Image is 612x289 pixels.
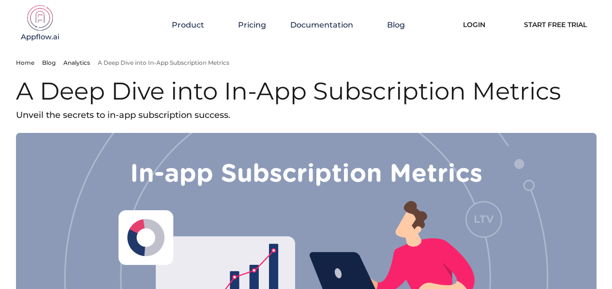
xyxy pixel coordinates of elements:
[238,20,266,29] a: Pricing
[514,14,597,35] a: Start Free Trial
[16,107,597,123] p: Unveil the secrets to in-app subscription success.
[172,20,214,29] button: Product
[16,5,64,43] img: appflow.ai-logo
[290,20,353,29] span: Documentation
[42,59,56,66] a: Blog
[98,59,229,66] p: A Deep Dive into In-App Subscription Metrics
[16,59,34,66] a: Home
[448,14,500,35] a: Login
[63,59,90,66] a: Analytics
[290,20,363,29] button: Documentation
[387,20,405,29] a: Blog
[172,20,204,29] span: Product
[16,76,597,107] h1: A Deep Dive into In-App Subscription Metrics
